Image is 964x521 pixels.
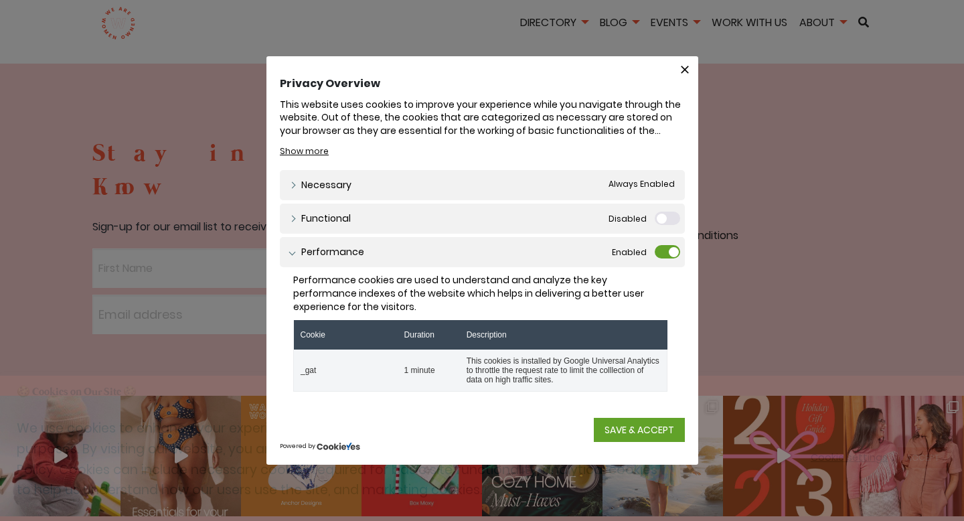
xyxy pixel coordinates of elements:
[459,350,667,392] td: This cookies is installed by Google Universal Analytics to throttle the request rate to limit the...
[293,350,397,392] td: _gat
[317,442,360,451] img: CookieYes Logo
[594,418,685,442] a: SAVE & ACCEPT
[397,350,459,392] td: 1 minute
[280,442,685,451] div: Powered by
[280,145,329,157] a: Show more
[459,320,667,350] th: Description
[293,320,397,350] th: Cookie
[280,98,685,138] div: This website uses cookies to improve your experience while you navigate through the website. Out ...
[293,274,671,392] div: Performance cookies are used to understand and analyze the key performance indexes of the website...
[397,320,459,350] th: Duration
[609,178,675,192] span: Always Enabled
[290,212,351,226] a: Functional
[280,76,685,91] h4: Privacy Overview
[290,178,351,192] a: Necessary
[290,245,364,259] a: Performance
